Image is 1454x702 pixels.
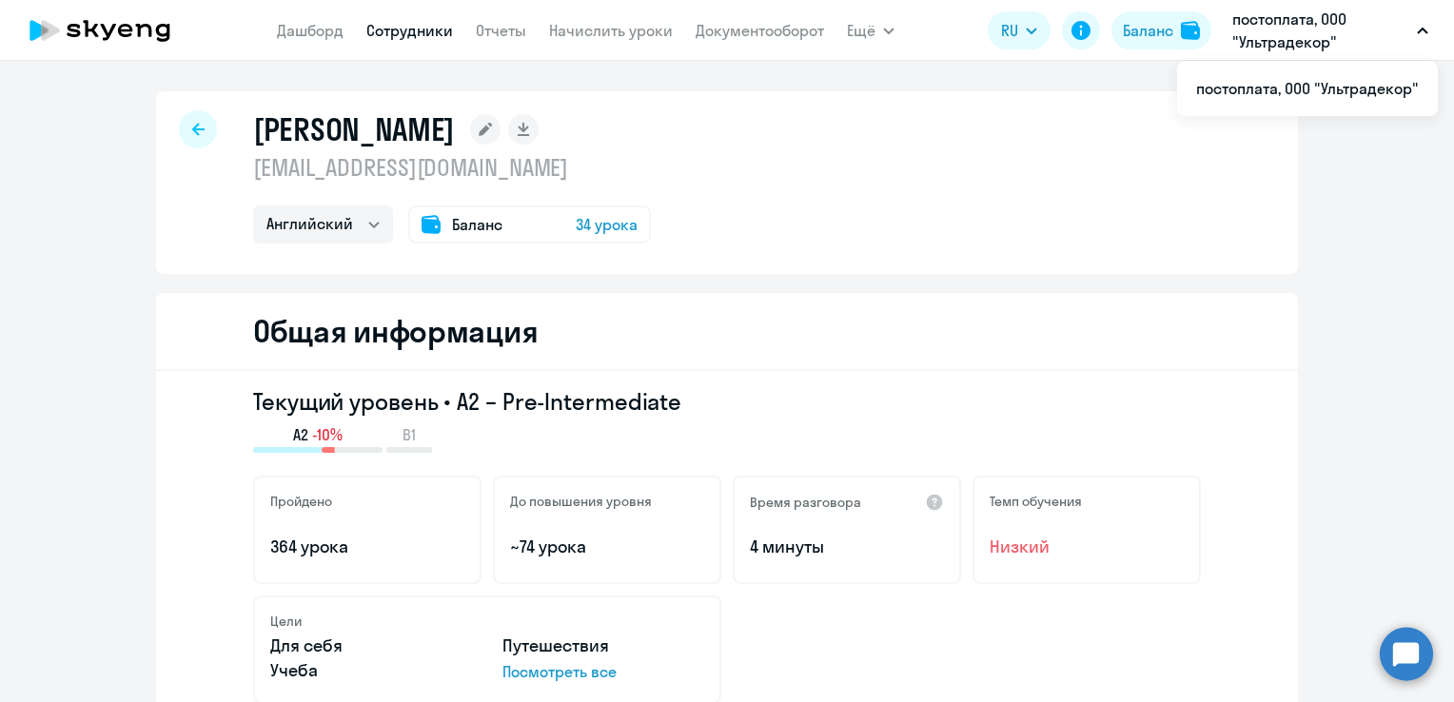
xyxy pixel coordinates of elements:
a: Начислить уроки [549,21,673,40]
h5: Время разговора [750,494,861,511]
p: Путешествия [502,634,704,658]
img: balance [1181,21,1200,40]
button: постоплата, ООО "Ультрадекор" [1223,8,1438,53]
button: Балансbalance [1111,11,1211,49]
button: RU [988,11,1051,49]
span: Баланс [452,213,502,236]
span: A2 [293,424,308,445]
span: B1 [403,424,416,445]
a: Дашборд [277,21,344,40]
h2: Общая информация [253,312,538,350]
span: Ещё [847,19,875,42]
button: Ещё [847,11,894,49]
p: постоплата, ООО "Ультрадекор" [1232,8,1409,53]
h3: Текущий уровень • A2 – Pre-Intermediate [253,386,1201,417]
p: [EMAIL_ADDRESS][DOMAIN_NAME] [253,152,651,183]
h5: Пройдено [270,493,332,510]
a: Документооборот [696,21,824,40]
h1: [PERSON_NAME] [253,110,455,148]
span: -10% [312,424,343,445]
span: RU [1001,19,1018,42]
p: Посмотреть все [502,660,704,683]
span: Низкий [990,535,1184,559]
p: Учеба [270,658,472,683]
p: 4 минуты [750,535,944,559]
span: 34 урока [576,213,638,236]
ul: Ещё [1177,61,1438,116]
p: 364 урока [270,535,464,559]
h5: Темп обучения [990,493,1082,510]
p: ~74 урока [510,535,704,559]
p: Для себя [270,634,472,658]
a: Отчеты [476,21,526,40]
a: Сотрудники [366,21,453,40]
div: Баланс [1123,19,1173,42]
h5: До повышения уровня [510,493,652,510]
h5: Цели [270,613,302,630]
